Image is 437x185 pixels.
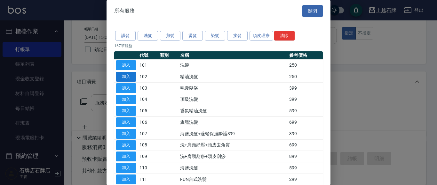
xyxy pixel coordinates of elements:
[179,105,288,117] td: 香氛精油洗髮
[138,128,158,139] td: 107
[138,31,158,41] button: 洗髮
[250,31,273,41] button: 頭皮理療
[116,106,136,116] button: 加入
[227,31,248,41] button: 接髮
[116,140,136,150] button: 加入
[288,162,323,174] td: 599
[288,105,323,117] td: 599
[114,8,135,14] span: 所有服務
[116,129,136,139] button: 加入
[138,94,158,105] td: 104
[179,71,288,83] td: 精油洗髮
[288,60,323,71] td: 250
[288,174,323,185] td: 299
[179,139,288,151] td: 洗+肩頸紓壓+頭皮去角質
[116,163,136,173] button: 加入
[138,174,158,185] td: 111
[138,71,158,83] td: 102
[288,139,323,151] td: 699
[116,117,136,127] button: 加入
[138,117,158,128] td: 106
[138,105,158,117] td: 105
[138,151,158,162] td: 109
[114,43,323,49] p: 167 筆服務
[160,31,180,41] button: 剪髮
[179,82,288,94] td: 毛囊髮浴
[205,31,225,41] button: 染髮
[288,117,323,128] td: 699
[302,5,323,17] button: 關閉
[288,128,323,139] td: 399
[288,51,323,60] th: 參考價格
[138,82,158,94] td: 103
[116,152,136,161] button: 加入
[179,174,288,185] td: FUN台式洗髮
[179,117,288,128] td: 旗艦洗髮
[115,31,136,41] button: 護髮
[179,94,288,105] td: 頂級洗髮
[179,162,288,174] td: 海鹽洗髮
[138,139,158,151] td: 108
[158,51,179,60] th: 類別
[138,162,158,174] td: 110
[288,151,323,162] td: 899
[138,60,158,71] td: 101
[138,51,158,60] th: 代號
[179,128,288,139] td: 海鹽洗髮+蓬鬆保濕瞬護399
[274,31,295,41] button: 清除
[116,174,136,184] button: 加入
[288,82,323,94] td: 399
[179,51,288,60] th: 名稱
[288,71,323,83] td: 250
[116,83,136,93] button: 加入
[182,31,203,41] button: 燙髮
[116,60,136,70] button: 加入
[288,94,323,105] td: 399
[116,72,136,82] button: 加入
[116,95,136,105] button: 加入
[179,60,288,71] td: 洗髮
[179,151,288,162] td: 洗+肩頸刮痧+頭皮刮痧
